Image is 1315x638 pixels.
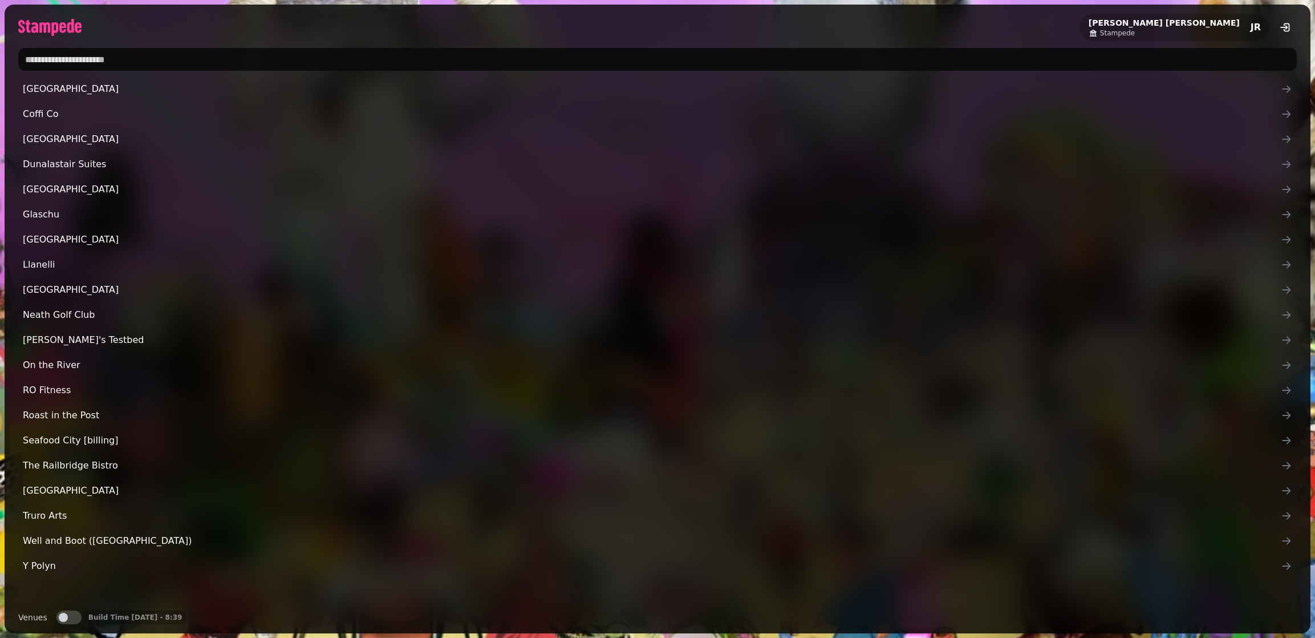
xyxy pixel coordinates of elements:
a: Stampede [1089,29,1240,38]
span: Well and Boot ([GEOGRAPHIC_DATA]) [23,534,1281,548]
a: Well and Boot ([GEOGRAPHIC_DATA]) [18,530,1297,552]
a: RO Fitness [18,379,1297,402]
label: Venues [18,611,47,624]
span: Llanelli [23,258,1281,272]
span: RO Fitness [23,383,1281,397]
button: logout [1274,16,1297,39]
span: The Railbridge Bistro [23,459,1281,473]
span: Roast in the Post [23,409,1281,422]
a: Y Polyn [18,555,1297,578]
span: Truro Arts [23,509,1281,523]
span: Y Polyn [23,559,1281,573]
a: Glaschu [18,203,1297,226]
a: [GEOGRAPHIC_DATA] [18,128,1297,151]
a: Truro Arts [18,504,1297,527]
a: The Railbridge Bistro [18,454,1297,477]
a: [GEOGRAPHIC_DATA] [18,479,1297,502]
a: [GEOGRAPHIC_DATA] [18,78,1297,100]
a: Roast in the Post [18,404,1297,427]
span: [GEOGRAPHIC_DATA] [23,132,1281,146]
span: Coffi Co [23,107,1281,121]
span: Stampede [1100,29,1135,38]
span: [PERSON_NAME]'s Testbed [23,333,1281,347]
h2: [PERSON_NAME] [PERSON_NAME] [1089,17,1240,29]
a: [GEOGRAPHIC_DATA] [18,178,1297,201]
span: On the River [23,358,1281,372]
a: [GEOGRAPHIC_DATA] [18,228,1297,251]
a: [GEOGRAPHIC_DATA] [18,278,1297,301]
a: Coffi Co [18,103,1297,126]
span: [GEOGRAPHIC_DATA] [23,233,1281,247]
a: [PERSON_NAME]'s Testbed [18,329,1297,352]
span: [GEOGRAPHIC_DATA] [23,183,1281,196]
span: Glaschu [23,208,1281,221]
span: Seafood City [billing] [23,434,1281,447]
span: [GEOGRAPHIC_DATA] [23,82,1281,96]
p: Build Time [DATE] - 8:39 [88,613,182,622]
span: JR [1251,23,1261,32]
span: [GEOGRAPHIC_DATA] [23,283,1281,297]
span: [GEOGRAPHIC_DATA] [23,484,1281,498]
a: Dunalastair Suites [18,153,1297,176]
a: Neath Golf Club [18,304,1297,326]
a: Llanelli [18,253,1297,276]
a: On the River [18,354,1297,377]
a: Seafood City [billing] [18,429,1297,452]
span: Dunalastair Suites [23,158,1281,171]
img: logo [18,19,82,36]
span: Neath Golf Club [23,308,1281,322]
